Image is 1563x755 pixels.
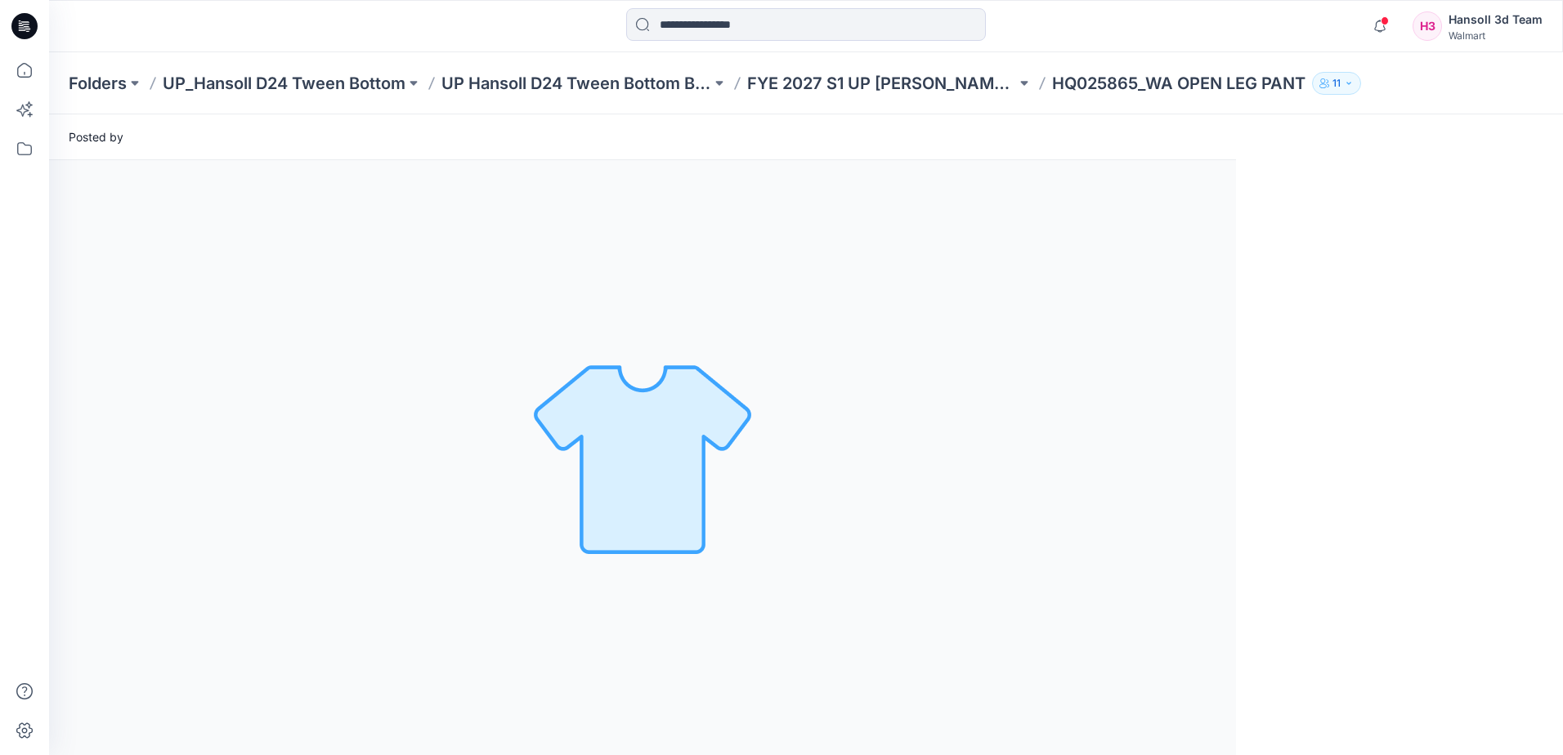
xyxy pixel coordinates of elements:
div: H3 [1413,11,1442,41]
span: Posted by [69,128,123,145]
div: Walmart [1449,29,1543,42]
button: 11 [1312,72,1361,95]
a: UP Hansoll D24 Tween Bottom Board [441,72,711,95]
p: 11 [1332,74,1341,92]
a: UP_Hansoll D24 Tween Bottom [163,72,405,95]
a: FYE 2027 S1 UP [PERSON_NAME] BOTTOM [747,72,1017,95]
a: Folders [69,72,127,95]
div: Hansoll 3d Team [1449,10,1543,29]
img: No Outline [528,343,757,572]
p: HQ025865_WA OPEN LEG PANT [1052,72,1305,95]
